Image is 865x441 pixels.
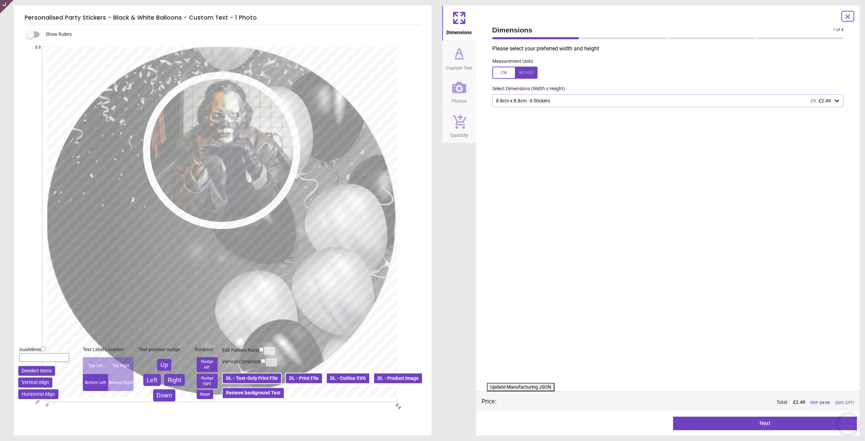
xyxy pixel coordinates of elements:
[492,45,849,52] p: Please select your preferred width and height
[487,383,554,392] button: Update Manufacturing JSON
[796,399,805,405] span: 2.49
[18,389,58,399] button: Horizontal Align
[442,5,476,41] button: Dimensions
[835,400,854,406] span: (50% OFF)
[819,98,831,103] span: £2.49
[30,30,431,39] div: Show Rulers
[481,397,496,406] div: Price :
[28,45,41,50] span: 8.8
[18,377,52,388] button: Vertical Align
[442,109,476,143] button: Quantity
[833,27,843,33] span: 1 of 4
[326,373,370,384] button: DL - Cutline SVG
[373,373,423,384] button: DL - Product Image
[83,346,133,353] div: Text Label Location
[811,98,816,103] span: £5
[197,357,218,372] button: Nudge left
[450,129,468,139] span: Quantity
[143,374,161,386] button: Left
[451,95,467,105] span: Photos
[222,359,261,365] label: Vertical Correction
[18,366,55,376] button: Deselect items
[487,85,565,92] label: Select Dimensions (Width x Height)
[222,373,282,384] button: DL - Text-Only Print File
[164,374,185,386] button: Right
[819,400,830,405] span: £ 4.98
[442,76,476,109] button: Photos
[83,374,108,391] div: Bottom Left
[285,373,323,384] button: DL - Print File
[793,399,805,406] span: £
[83,357,108,374] div: Top Left
[492,25,833,35] span: Dimensions
[442,41,476,76] button: Custom Text
[446,62,472,72] span: Custom Text
[19,347,41,352] span: Guidelines
[153,389,175,401] button: Down
[197,390,213,399] button: Reset
[197,374,218,389] button: Nudge right
[838,414,858,434] iframe: Brevo live chat
[446,26,472,36] span: Dimensions
[222,347,259,354] label: Edit Pattern Ratio
[157,359,171,371] button: Up
[810,400,830,406] span: RRP
[108,357,133,374] div: Top Right
[25,11,421,25] h5: Personalised Party Stickers - Black & White Balloons - Custom Text - 1 Photo
[492,58,533,65] label: Measurement Units
[222,387,285,399] button: Remove background Test
[506,399,855,406] div: Total:
[108,374,133,391] div: Bottom Right
[673,417,857,430] button: Next
[495,98,834,104] div: 8.8cm x 8.8cm : 6 Stickers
